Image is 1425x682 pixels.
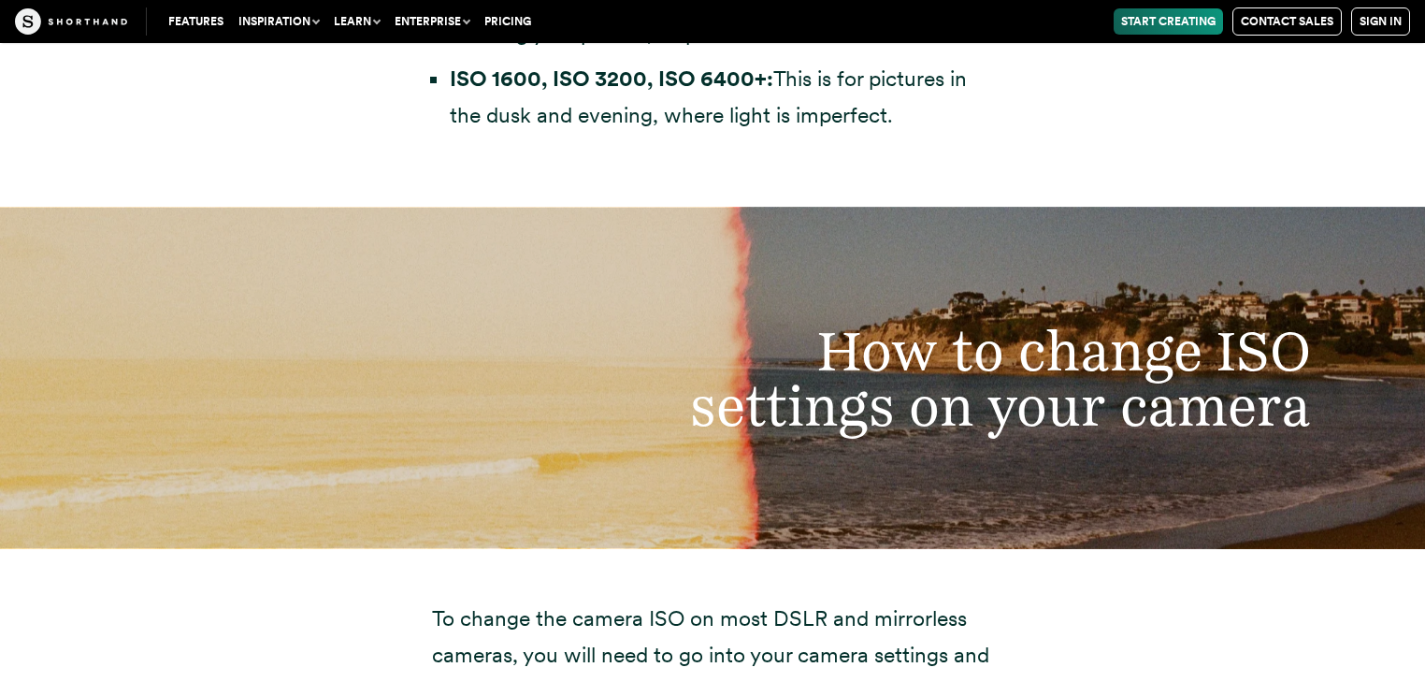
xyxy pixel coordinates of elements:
[231,8,326,35] button: Inspiration
[1114,8,1223,35] a: Start Creating
[161,8,231,35] a: Features
[607,323,1348,434] h2: How to change ISO settings on your camera
[326,8,387,35] button: Learn
[450,65,773,92] strong: ISO 1600, ISO 3200, ISO 6400+:
[1232,7,1342,36] a: Contact Sales
[450,61,993,134] li: This is for pictures in the dusk and evening, where light is imperfect.
[477,8,539,35] a: Pricing
[1351,7,1410,36] a: Sign in
[15,8,127,35] img: The Craft
[387,8,477,35] button: Enterprise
